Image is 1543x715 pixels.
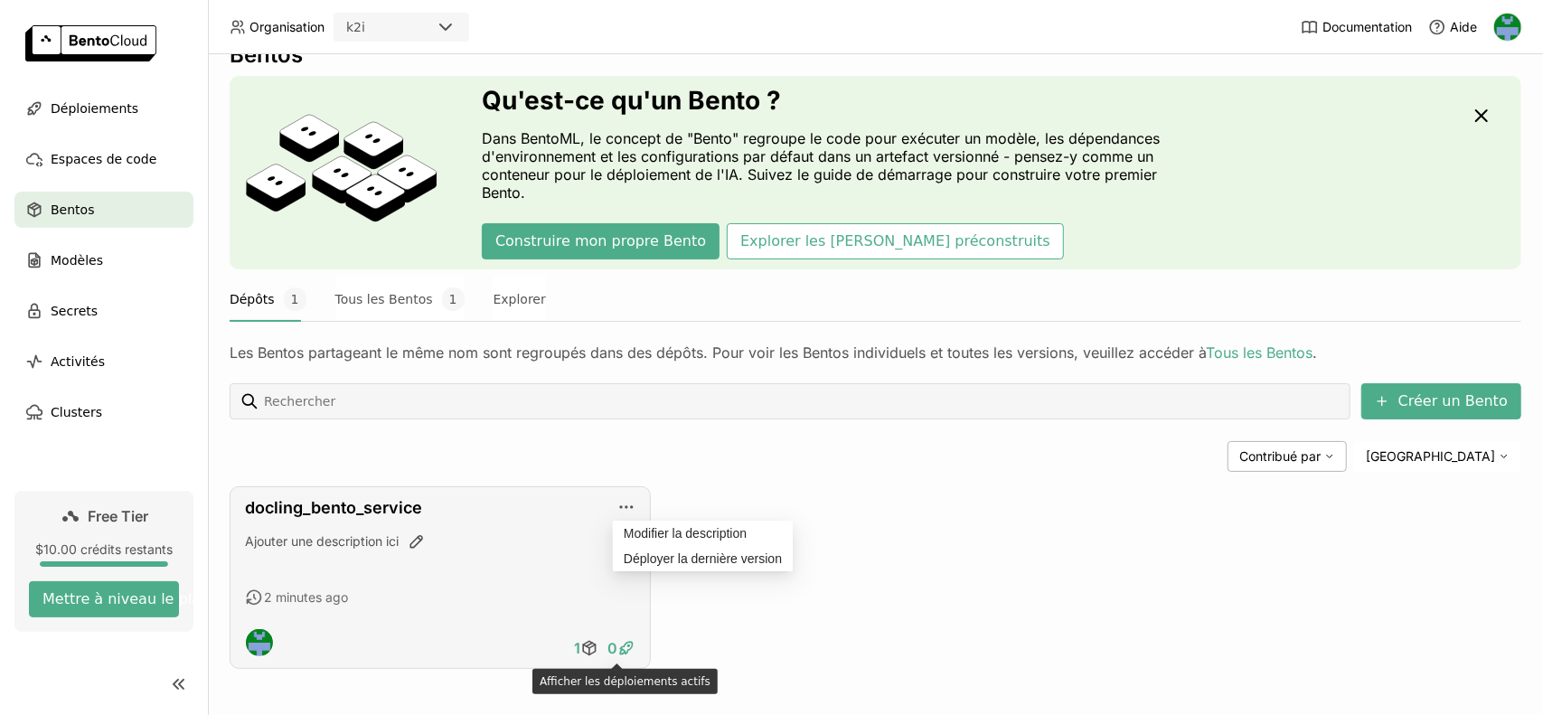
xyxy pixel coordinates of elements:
[230,42,1521,69] div: Bentos
[29,541,179,558] div: $10.00 crédits restants
[246,629,273,656] img: Gaethan Legrand
[624,550,782,567] div: Déployer la dernière version
[335,277,465,322] button: Tous les Bentos
[230,277,306,322] button: Dépôts
[25,25,156,61] img: logo
[14,394,193,430] a: Clusters
[29,581,179,617] button: Mettre à niveau le plan
[51,300,98,322] span: Secrets
[14,192,193,228] a: Bentos
[1354,441,1521,472] div: [GEOGRAPHIC_DATA]
[14,141,193,177] a: Espaces de code
[1494,14,1521,41] img: Gaethan Legrand
[51,249,103,271] span: Modèles
[245,498,422,517] a: docling_bento_service
[613,546,793,571] a: Déployer la dernière version
[574,639,580,657] span: 1
[727,223,1064,259] button: Explorer les [PERSON_NAME] préconstruits
[51,199,94,221] span: Bentos
[1366,448,1495,465] span: [GEOGRAPHIC_DATA]
[14,90,193,127] a: Déploiements
[482,223,720,259] button: Construire mon propre Bento
[1450,19,1477,35] span: Aide
[14,343,193,380] a: Activités
[613,521,793,546] div: Modifier la description
[51,351,105,372] span: Activités
[89,507,149,525] span: Free Tier
[262,387,1343,416] input: Rechercher
[284,287,306,311] span: 1
[1361,383,1521,419] button: Créer un Bento
[1206,343,1312,362] a: Tous les Bentos
[346,18,365,36] div: k2i
[51,401,102,423] span: Clusters
[1301,18,1412,36] a: Documentation
[51,98,138,119] span: Déploiements
[14,293,193,329] a: Secrets
[51,148,156,170] span: Espaces de code
[494,277,546,322] button: Explorer
[1428,18,1477,36] div: Aide
[245,532,635,550] div: Ajouter une description ici
[1322,19,1412,35] span: Documentation
[367,19,369,37] input: Selected k2i.
[569,630,603,666] a: 1
[14,491,193,632] a: Free Tier$10.00 crédits restantsMettre à niveau le plan
[482,129,1196,202] p: Dans BentoML, le concept de "Bento" regroupe le code pour exécuter un modèle, les dépendances d'e...
[607,639,617,657] span: 0
[14,242,193,278] a: Modèles
[264,589,348,606] span: 2 minutes ago
[1228,441,1347,472] div: Contribué par
[244,113,438,232] img: cover onboarding
[532,669,718,694] div: Afficher les déploiements actifs
[482,86,1196,115] h3: Qu'est-ce qu'un Bento ?
[249,19,325,35] span: Organisation
[442,287,465,311] span: 1
[230,343,1521,362] div: Les Bentos partageant le même nom sont regroupés dans des dépôts. Pour voir les Bentos individuel...
[603,630,640,666] a: 0
[1239,448,1321,465] span: Contribué par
